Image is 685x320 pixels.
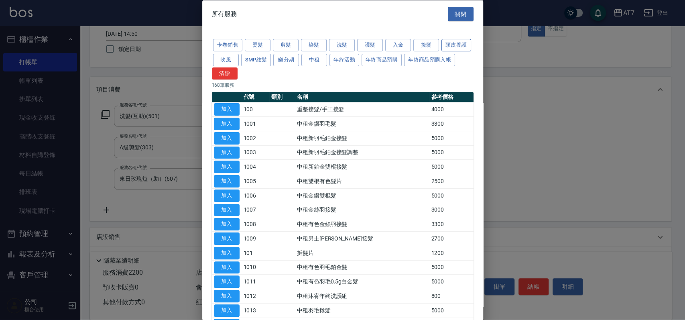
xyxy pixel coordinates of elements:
[242,188,270,203] td: 1006
[214,189,240,202] button: 加入
[214,175,240,188] button: 加入
[214,275,240,288] button: 加入
[214,261,240,273] button: 加入
[214,118,240,130] button: 加入
[429,289,473,303] td: 800
[429,246,473,260] td: 1200
[429,303,473,318] td: 5000
[245,39,270,51] button: 燙髮
[301,39,327,51] button: 染髮
[301,53,327,66] button: 中租
[295,246,429,260] td: 拆髮片
[329,39,355,51] button: 洗髮
[429,145,473,160] td: 5000
[214,247,240,259] button: 加入
[295,116,429,131] td: 中租金鑽羽毛髮
[242,260,270,275] td: 1010
[214,304,240,316] button: 加入
[214,132,240,144] button: 加入
[242,303,270,318] td: 1013
[295,92,429,102] th: 名稱
[269,92,295,102] th: 類別
[242,274,270,289] td: 1011
[212,67,238,79] button: 清除
[429,92,473,102] th: 參考價格
[242,92,270,102] th: 代號
[242,246,270,260] td: 101
[242,174,270,188] td: 1005
[295,289,429,303] td: 中租沐宥年終洗護組
[429,174,473,188] td: 2500
[214,103,240,116] button: 加入
[295,217,429,231] td: 中租有色金絲羽接髮
[212,82,474,89] p: 168 筆服務
[295,274,429,289] td: 中租有色羽毛0.5g白金髮
[429,217,473,231] td: 3300
[429,116,473,131] td: 3300
[213,53,239,66] button: 吹風
[295,203,429,217] td: 中租金絲羽接髮
[214,232,240,245] button: 加入
[242,203,270,217] td: 1007
[242,217,270,231] td: 1008
[413,39,439,51] button: 接髮
[214,218,240,230] button: 加入
[242,159,270,174] td: 1004
[242,231,270,246] td: 1009
[429,102,473,116] td: 4000
[214,290,240,302] button: 加入
[429,131,473,145] td: 5000
[429,188,473,203] td: 5000
[429,231,473,246] td: 2700
[441,39,471,51] button: 頭皮養護
[429,159,473,174] td: 5000
[241,53,271,66] button: SMP紋髮
[242,289,270,303] td: 1012
[273,53,299,66] button: 樂分期
[295,102,429,116] td: 重整接髮/手工接髮
[214,146,240,159] button: 加入
[295,188,429,203] td: 中租金鑽雙棍髮
[295,303,429,318] td: 中租羽毛捲髮
[295,159,429,174] td: 中租新鉑金雙棍接髮
[295,260,429,275] td: 中租有色羽毛鉑金髮
[357,39,383,51] button: 護髮
[242,145,270,160] td: 1003
[329,53,359,66] button: 年終活動
[273,39,299,51] button: 剪髮
[404,53,455,66] button: 年終商品預購入帳
[214,204,240,216] button: 加入
[242,116,270,131] td: 1001
[295,131,429,145] td: 中租新羽毛鉑金接髮
[385,39,411,51] button: 入金
[242,131,270,145] td: 1002
[429,260,473,275] td: 5000
[213,39,243,51] button: 卡卷銷售
[448,6,474,21] button: 關閉
[295,174,429,188] td: 中租雙棍有色髮片
[429,203,473,217] td: 3000
[295,145,429,160] td: 中租新羽毛鉑金接髮調整
[362,53,402,66] button: 年終商品預購
[212,10,238,18] span: 所有服務
[214,161,240,173] button: 加入
[295,231,429,246] td: 中租男士[PERSON_NAME]接髮
[242,102,270,116] td: 100
[429,274,473,289] td: 5000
